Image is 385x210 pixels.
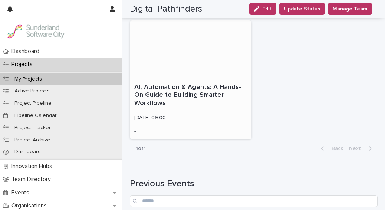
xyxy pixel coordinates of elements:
[284,5,320,13] span: Update Status
[130,195,378,207] input: Search
[333,5,367,13] span: Manage Team
[315,145,346,152] button: Back
[249,3,276,15] button: Edit
[134,115,247,121] p: [DATE] 09:00
[262,6,272,12] span: Edit
[9,189,35,196] p: Events
[327,146,343,151] span: Back
[134,83,247,108] p: AI, Automation & Agents: A Hands-On Guide to Building Smarter Workflows
[346,145,378,152] button: Next
[130,178,378,189] h1: Previous Events
[6,24,65,39] img: Kay6KQejSz2FjblR6DWv
[279,3,325,15] button: Update Status
[328,3,372,15] button: Manage Team
[349,146,365,151] span: Next
[9,76,48,82] p: My Projects
[9,125,57,131] p: Project Tracker
[9,88,56,94] p: Active Projects
[9,137,56,143] p: Project Archive
[9,176,57,183] p: Team Directory
[130,4,202,14] h2: Digital Pathfinders
[134,128,247,135] p: -
[9,61,39,68] p: Projects
[9,112,63,119] p: Pipeline Calendar
[9,149,47,155] p: Dashboard
[9,202,53,209] p: Organisations
[130,20,251,139] a: AI, Automation & Agents: A Hands-On Guide to Building Smarter Workflows[DATE] 09:00-
[9,48,45,55] p: Dashboard
[9,100,57,106] p: Project Pipeline
[130,140,152,158] p: 1 of 1
[9,163,58,170] p: Innovation Hubs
